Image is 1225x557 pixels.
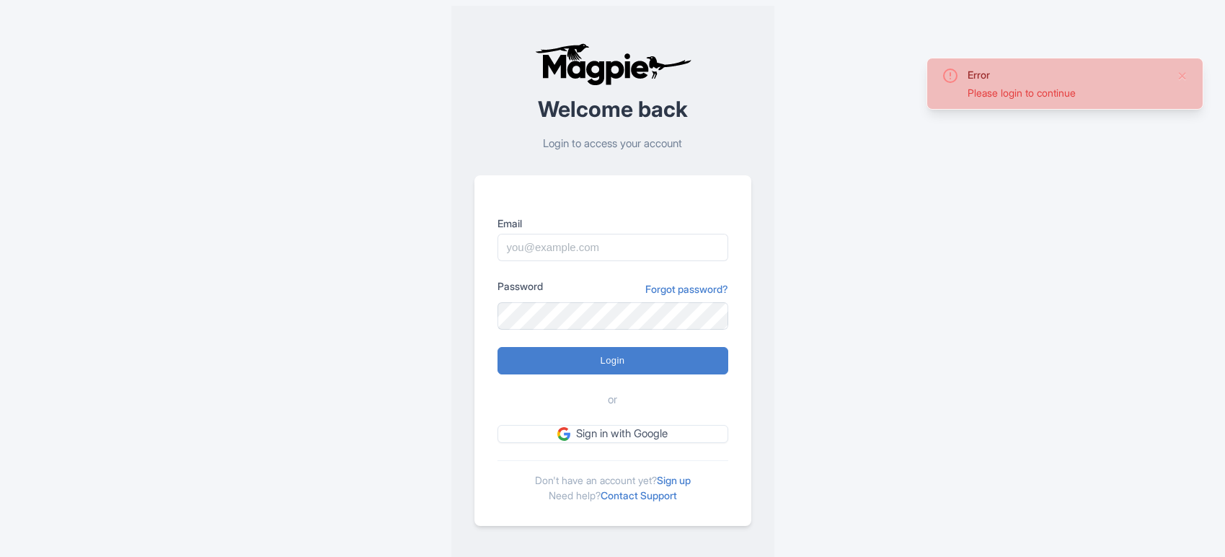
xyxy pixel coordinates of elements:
a: Sign in with Google [497,425,728,443]
input: you@example.com [497,234,728,261]
a: Sign up [657,474,691,486]
div: Please login to continue [968,85,1165,100]
label: Password [497,278,543,294]
div: Error [968,67,1165,82]
div: Don't have an account yet? Need help? [497,460,728,503]
label: Email [497,216,728,231]
h2: Welcome back [474,97,751,121]
a: Contact Support [601,489,677,501]
a: Forgot password? [645,281,728,297]
img: logo-ab69f6fb50320c5b225c76a69d11143b.png [531,43,694,86]
p: Login to access your account [474,136,751,152]
img: google.svg [557,427,570,440]
button: Close [1177,67,1188,84]
span: or [608,392,617,408]
input: Login [497,347,728,374]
